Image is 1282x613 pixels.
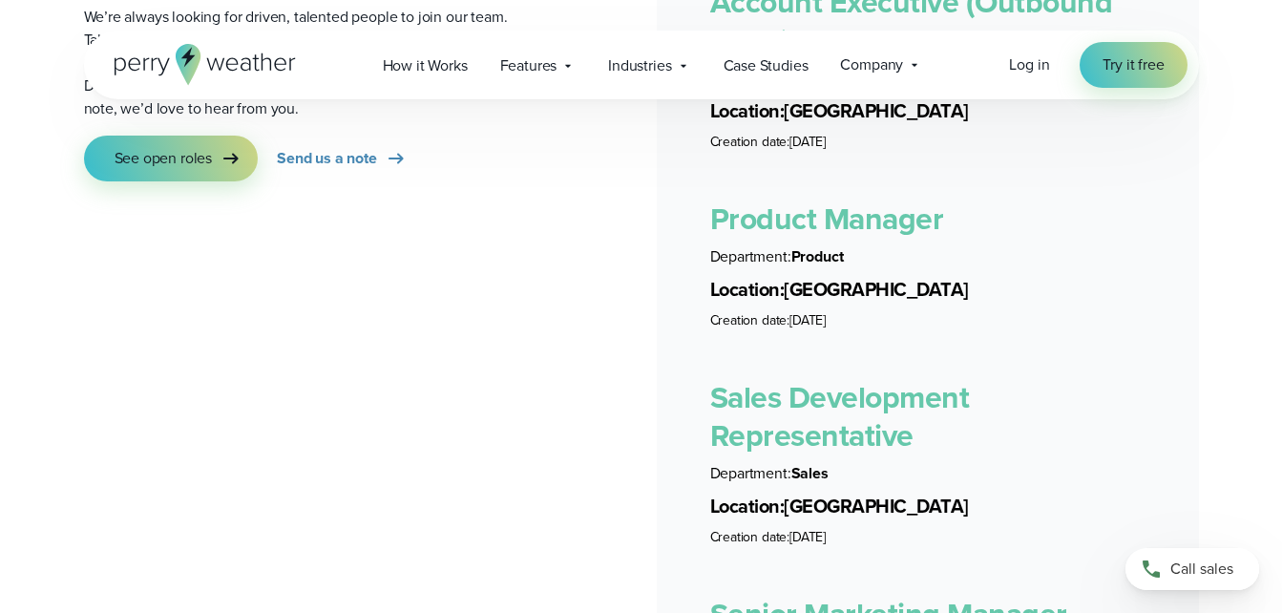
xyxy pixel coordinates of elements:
[707,46,825,85] a: Case Studies
[608,54,671,77] span: Industries
[84,136,259,181] a: See open roles
[710,462,791,484] span: Department:
[710,462,1145,485] li: Sales
[710,527,790,547] span: Creation date:
[1080,42,1187,88] a: Try it free
[1103,53,1164,76] span: Try it free
[710,196,944,242] a: Product Manager
[710,492,785,520] span: Location:
[1009,53,1049,76] a: Log in
[1009,53,1049,75] span: Log in
[840,53,903,76] span: Company
[383,54,468,77] span: How it Works
[710,493,1145,520] li: [GEOGRAPHIC_DATA]
[1170,558,1233,581] span: Call sales
[277,147,377,170] span: Send us a note
[277,136,408,181] a: Send us a note
[367,46,484,85] a: How it Works
[710,245,1145,268] li: Product
[710,97,1145,125] li: [GEOGRAPHIC_DATA]
[710,132,790,152] span: Creation date:
[1125,548,1259,590] a: Call sales
[84,6,531,52] p: We’re always looking for driven, talented people to join our team. Take a look at our open roles.
[710,133,1145,152] li: [DATE]
[710,528,1145,547] li: [DATE]
[115,147,213,170] span: See open roles
[500,54,557,77] span: Features
[710,311,1145,330] li: [DATE]
[710,275,785,304] span: Location:
[710,245,791,267] span: Department:
[710,310,790,330] span: Creation date:
[710,276,1145,304] li: [GEOGRAPHIC_DATA]
[724,54,809,77] span: Case Studies
[710,374,970,458] a: Sales Development Representative
[710,96,785,125] span: Location:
